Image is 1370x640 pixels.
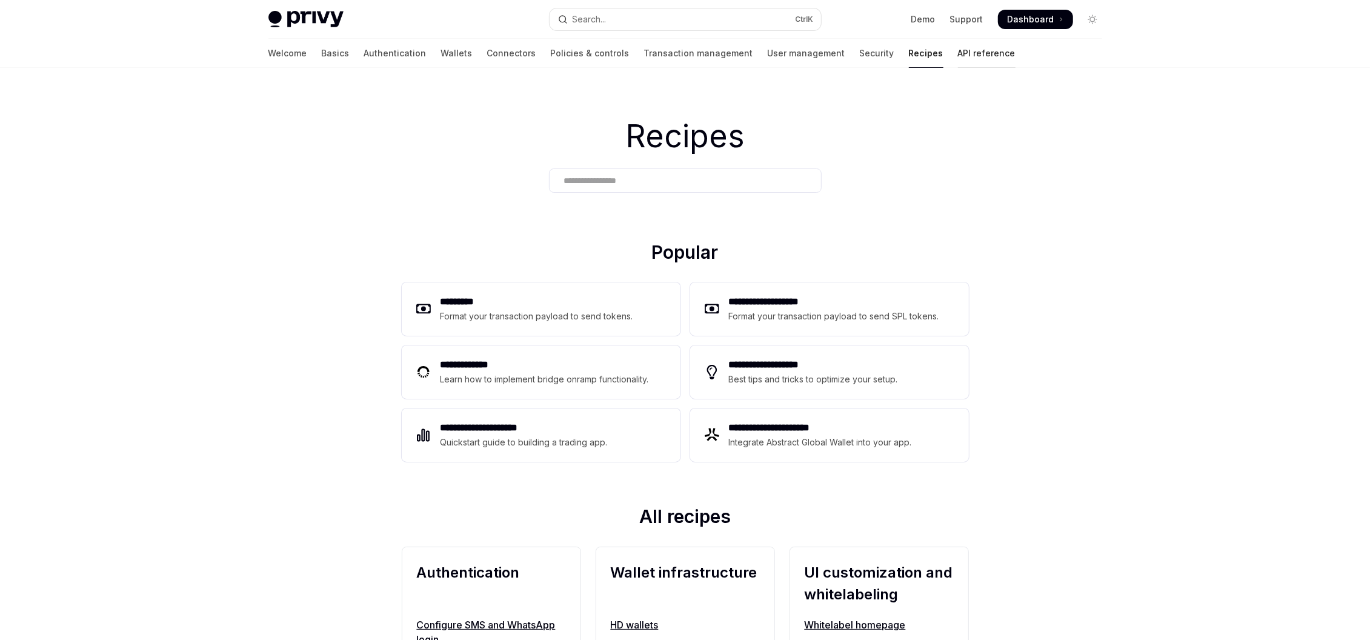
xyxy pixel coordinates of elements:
div: Format your transaction payload to send SPL tokens. [729,309,940,324]
a: Authentication [364,39,427,68]
div: Search... [573,12,607,27]
span: Dashboard [1008,13,1054,25]
a: User management [768,39,845,68]
h2: Authentication [417,562,566,605]
a: Demo [911,13,936,25]
a: **** **** ***Learn how to implement bridge onramp functionality. [402,345,680,399]
a: API reference [958,39,1016,68]
h2: Popular [402,241,969,268]
div: Quickstart guide to building a trading app. [441,435,608,450]
a: Basics [322,39,350,68]
div: Best tips and tricks to optimize your setup. [729,372,899,387]
h2: Wallet infrastructure [611,562,760,605]
a: Transaction management [644,39,753,68]
div: Integrate Abstract Global Wallet into your app. [729,435,913,450]
h2: UI customization and whitelabeling [805,562,954,605]
h2: All recipes [402,505,969,532]
button: Toggle dark mode [1083,10,1102,29]
a: Connectors [487,39,536,68]
a: Recipes [909,39,943,68]
img: light logo [268,11,344,28]
a: Dashboard [998,10,1073,29]
a: Wallets [441,39,473,68]
button: Open search [550,8,821,30]
div: Learn how to implement bridge onramp functionality. [441,372,652,387]
a: Welcome [268,39,307,68]
a: HD wallets [611,618,760,632]
a: Whitelabel homepage [805,618,954,632]
a: Support [950,13,983,25]
div: Format your transaction payload to send tokens. [441,309,634,324]
a: Policies & controls [551,39,630,68]
a: **** ****Format your transaction payload to send tokens. [402,282,680,336]
a: Security [860,39,894,68]
span: Ctrl K [796,15,814,24]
